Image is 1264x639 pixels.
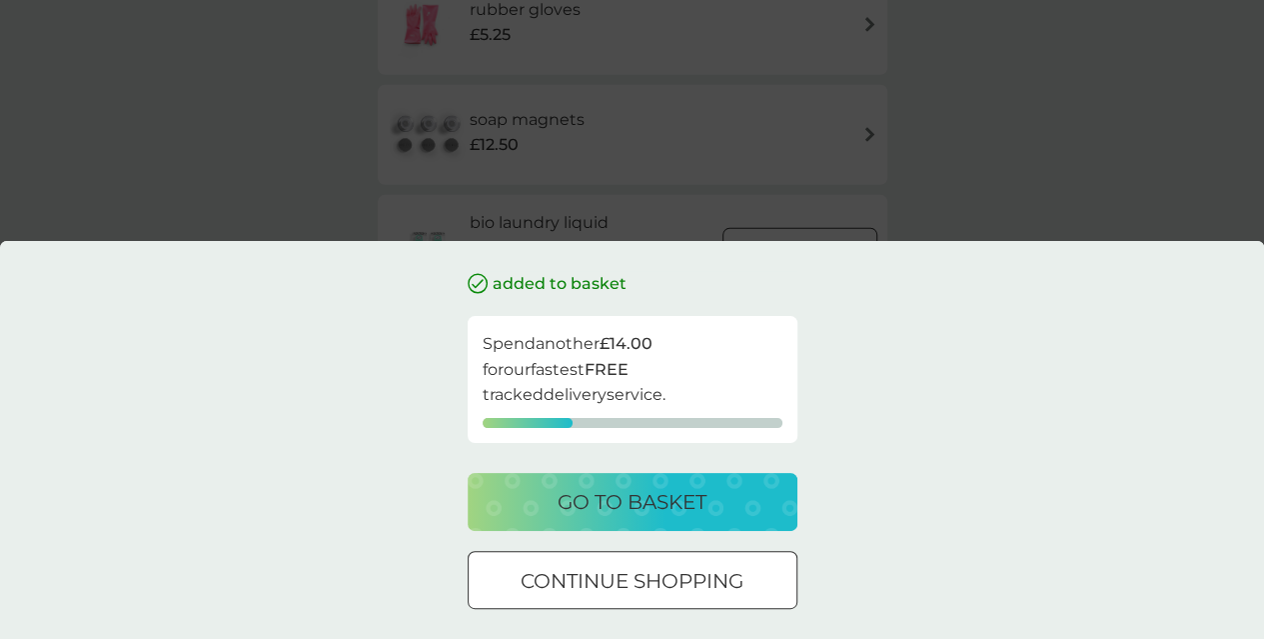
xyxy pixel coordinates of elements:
[558,486,706,518] p: go to basket
[600,334,652,353] strong: £14.00
[483,331,782,408] p: Spend another for our fastest tracked delivery service.
[521,565,743,597] p: continue shopping
[468,473,797,531] button: go to basket
[493,271,627,297] p: added to basket
[468,551,797,609] button: continue shopping
[585,360,629,379] strong: FREE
